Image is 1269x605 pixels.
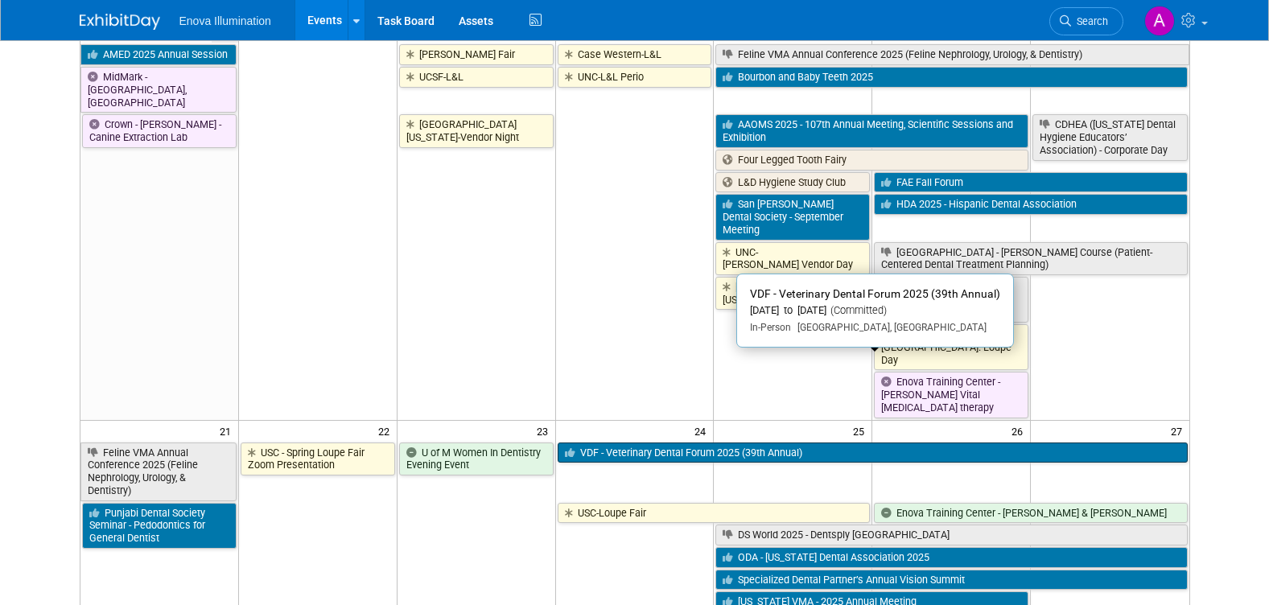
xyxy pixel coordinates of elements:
[1010,421,1030,441] span: 26
[851,421,871,441] span: 25
[715,242,870,275] a: UNC-[PERSON_NAME] Vendor Day
[399,67,554,88] a: UCSF-L&L
[82,114,237,147] a: Crown - [PERSON_NAME] - Canine Extraction Lab
[715,67,1187,88] a: Bourbon and Baby Teeth 2025
[874,503,1187,524] a: Enova Training Center - [PERSON_NAME] & [PERSON_NAME]
[1071,15,1108,27] span: Search
[1049,7,1123,35] a: Search
[82,503,237,549] a: Punjabi Dental Society Seminar - Pedodontics for General Dentist
[80,44,237,65] a: AMED 2025 Annual Session
[791,322,987,333] span: [GEOGRAPHIC_DATA], [GEOGRAPHIC_DATA]
[715,114,1028,147] a: AAOMS 2025 - 107th Annual Meeting, Scientific Sessions and Exhibition
[826,304,887,316] span: (Committed)
[80,442,237,501] a: Feline VMA Annual Conference 2025 (Feline Nephrology, Urology, & Dentistry)
[715,277,870,310] a: [GEOGRAPHIC_DATA][US_STATE]-Loupe Day
[874,242,1187,275] a: [GEOGRAPHIC_DATA] - [PERSON_NAME] Course (Patient-Centered Dental Treatment Planning)
[399,442,554,475] a: U of M Women In Dentistry Evening Event
[558,442,1188,463] a: VDF - Veterinary Dental Forum 2025 (39th Annual)
[558,44,712,65] a: Case Western-L&L
[715,194,870,240] a: San [PERSON_NAME] Dental Society - September Meeting
[750,287,1000,300] span: VDF - Veterinary Dental Forum 2025 (39th Annual)
[377,421,397,441] span: 22
[399,44,554,65] a: [PERSON_NAME] Fair
[1169,421,1189,441] span: 27
[750,304,1000,318] div: [DATE] to [DATE]
[218,421,238,441] span: 21
[715,172,870,193] a: L&D Hygiene Study Club
[715,547,1187,568] a: ODA - [US_STATE] Dental Association 2025
[558,503,871,524] a: USC-Loupe Fair
[874,372,1028,418] a: Enova Training Center - [PERSON_NAME] Vital [MEDICAL_DATA] therapy
[535,421,555,441] span: 23
[750,322,791,333] span: In-Person
[715,525,1187,545] a: DS World 2025 - Dentsply [GEOGRAPHIC_DATA]
[399,114,554,147] a: [GEOGRAPHIC_DATA][US_STATE]-Vendor Night
[1144,6,1175,36] img: Andrea Miller
[80,67,237,113] a: MidMark - [GEOGRAPHIC_DATA], [GEOGRAPHIC_DATA]
[715,570,1187,591] a: Specialized Dental Partner’s Annual Vision Summit
[179,14,271,27] span: Enova Illumination
[715,44,1189,65] a: Feline VMA Annual Conference 2025 (Feline Nephrology, Urology, & Dentistry)
[558,67,712,88] a: UNC-L&L Perio
[715,150,1028,171] a: Four Legged Tooth Fairy
[241,442,395,475] a: USC - Spring Loupe Fair Zoom Presentation
[874,172,1187,193] a: FAE Fall Forum
[1032,114,1187,160] a: CDHEA ([US_STATE] Dental Hygiene Educators’ Association) - Corporate Day
[874,194,1187,215] a: HDA 2025 - Hispanic Dental Association
[80,14,160,30] img: ExhibitDay
[693,421,713,441] span: 24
